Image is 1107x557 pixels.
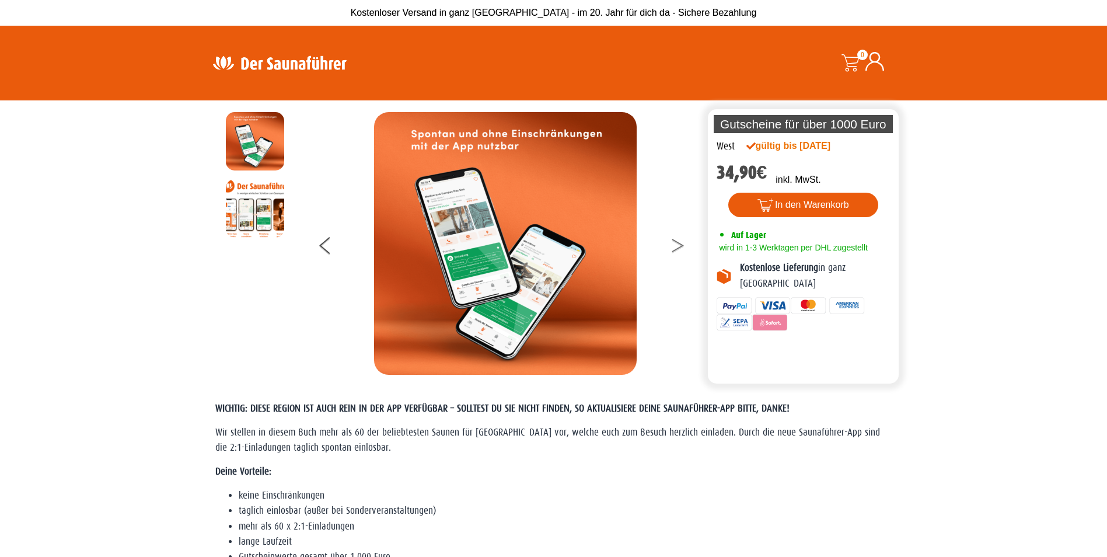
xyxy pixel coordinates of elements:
[717,162,767,183] bdi: 34,90
[717,243,868,252] span: wird in 1-3 Werktagen per DHL zugestellt
[717,139,735,154] div: West
[239,503,892,518] li: täglich einlösbar (außer bei Sonderveranstaltungen)
[215,466,271,477] strong: Deine Vorteile:
[740,260,891,291] p: in ganz [GEOGRAPHIC_DATA]
[374,112,637,375] img: MOCKUP-iPhone_regional
[746,139,856,153] div: gültig bis [DATE]
[757,162,767,183] span: €
[215,427,880,453] span: Wir stellen in diesem Buch mehr als 60 der beliebtesten Saunen für [GEOGRAPHIC_DATA] vor, welche ...
[239,534,892,549] li: lange Laufzeit
[714,115,893,133] p: Gutscheine für über 1000 Euro
[239,488,892,503] li: keine Einschränkungen
[740,262,818,273] b: Kostenlose Lieferung
[776,173,820,187] p: inkl. MwSt.
[728,193,878,217] button: In den Warenkorb
[351,8,757,18] span: Kostenloser Versand in ganz [GEOGRAPHIC_DATA] - im 20. Jahr für dich da - Sichere Bezahlung
[226,112,284,170] img: MOCKUP-iPhone_regional
[226,179,284,238] img: Anleitung7tn
[239,519,892,534] li: mehr als 60 x 2:1-Einladungen
[857,50,868,60] span: 0
[731,229,766,241] span: Auf Lager
[215,403,790,414] span: WICHTIG: DIESE REGION IST AUCH REIN IN DER APP VERFÜGBAR – SOLLTEST DU SIE NICHT FINDEN, SO AKTUA...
